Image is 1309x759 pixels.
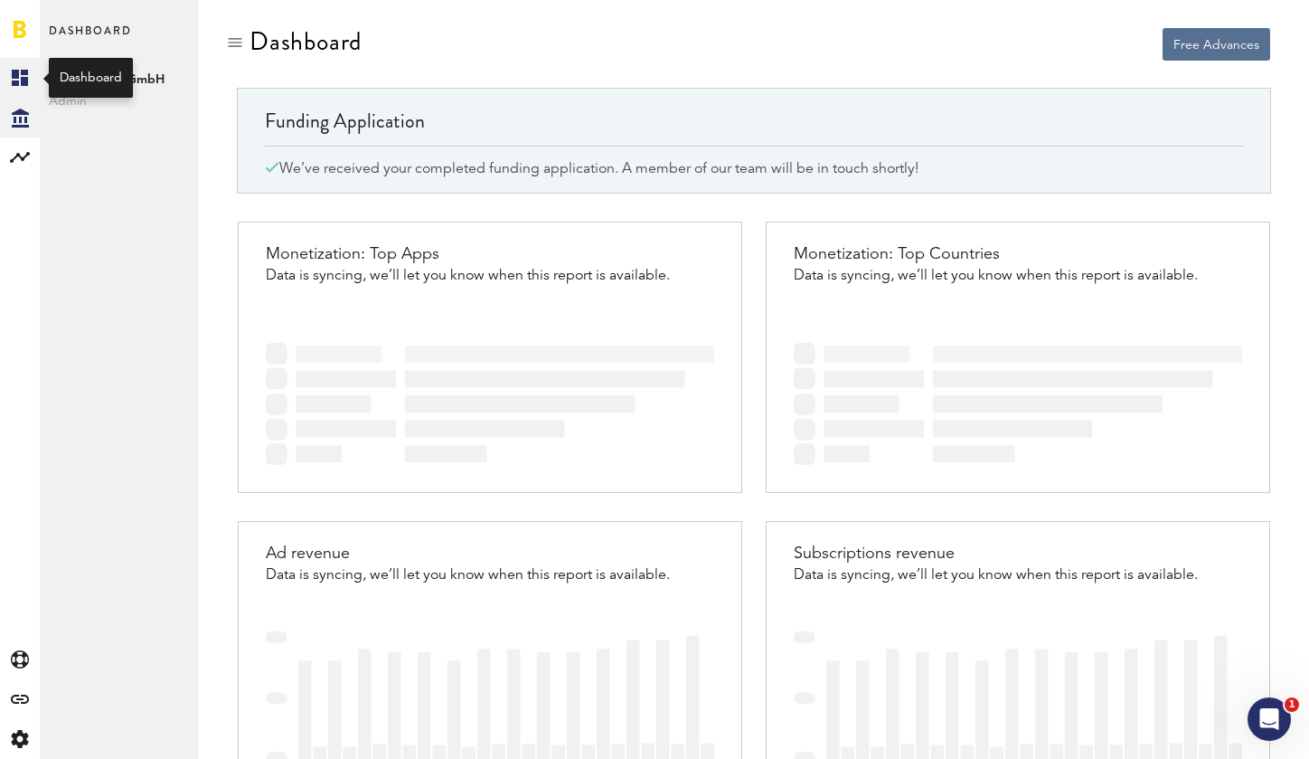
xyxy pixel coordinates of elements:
[266,567,670,583] div: Data is syncing, we’ll let you know when this report is available.
[794,241,1198,268] div: Monetization: Top Countries
[38,13,103,29] span: Support
[250,27,362,56] div: Dashboard
[265,107,1244,146] div: Funding Application
[1285,697,1299,712] span: 1
[266,540,670,567] div: Ad revenue
[266,343,715,465] img: horizontal-chart-stub.svg
[794,540,1198,567] div: Subscriptions revenue
[265,158,918,181] div: We’ve received your completed funding application. A member of our team will be in touch shortly!
[794,567,1198,583] div: Data is syncing, we’ll let you know when this report is available.
[794,268,1198,284] div: Data is syncing, we’ll let you know when this report is available.
[60,69,122,87] div: Dashboard
[1163,28,1270,61] button: Free Advances
[49,20,132,58] span: Dashboard
[266,241,670,268] div: Monetization: Top Apps
[49,90,190,112] span: Admin
[794,343,1243,465] img: horizontal-chart-stub.svg
[266,268,670,284] div: Data is syncing, we’ll let you know when this report is available.
[1248,697,1291,741] iframe: Intercom live chat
